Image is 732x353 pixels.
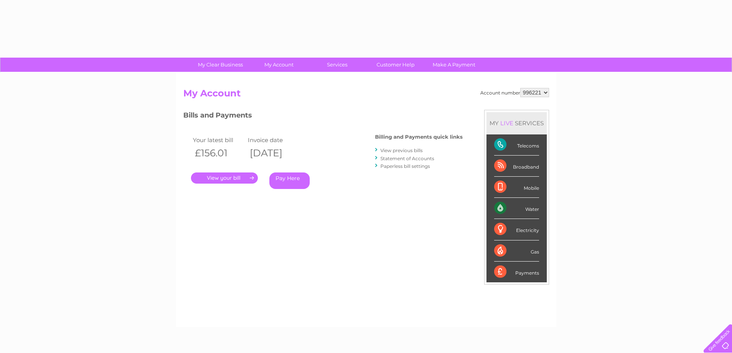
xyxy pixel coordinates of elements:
div: LIVE [499,119,515,127]
a: Make A Payment [422,58,486,72]
h3: Bills and Payments [183,110,463,123]
a: My Account [247,58,310,72]
a: Services [305,58,369,72]
div: Electricity [494,219,539,240]
h2: My Account [183,88,549,103]
div: Broadband [494,156,539,177]
div: Account number [480,88,549,97]
div: Payments [494,262,539,282]
a: . [191,172,258,184]
div: Mobile [494,177,539,198]
h4: Billing and Payments quick links [375,134,463,140]
div: MY SERVICES [486,112,547,134]
a: Statement of Accounts [380,156,434,161]
a: Paperless bill settings [380,163,430,169]
a: View previous bills [380,147,423,153]
th: [DATE] [246,145,301,161]
td: Your latest bill [191,135,246,145]
div: Telecoms [494,134,539,156]
a: Pay Here [269,172,310,189]
td: Invoice date [246,135,301,145]
div: Gas [494,240,539,262]
a: My Clear Business [189,58,252,72]
div: Water [494,198,539,219]
th: £156.01 [191,145,246,161]
a: Customer Help [364,58,427,72]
